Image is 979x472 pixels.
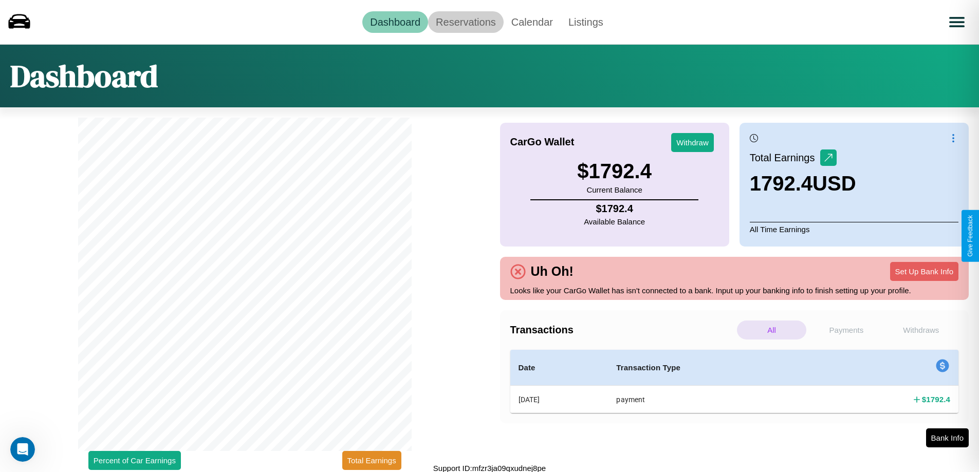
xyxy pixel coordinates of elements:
th: payment [608,386,816,413]
button: Total Earnings [342,451,401,470]
h3: $ 1792.4 [577,160,652,183]
h4: Date [519,362,600,374]
p: Total Earnings [750,148,820,167]
p: Payments [811,320,881,339]
h1: Dashboard [10,55,158,97]
button: Withdraw [671,133,714,152]
a: Calendar [504,11,561,33]
button: Percent of Car Earnings [88,451,181,470]
h4: $ 1792.4 [584,203,645,215]
div: Give Feedback [967,215,974,257]
table: simple table [510,350,959,413]
p: Available Balance [584,215,645,229]
h4: CarGo Wallet [510,136,575,148]
th: [DATE] [510,386,608,413]
h4: Transactions [510,324,734,336]
iframe: Intercom live chat [10,437,35,462]
a: Listings [561,11,611,33]
p: Looks like your CarGo Wallet has isn't connected to a bank. Input up your banking info to finish ... [510,284,959,297]
a: Reservations [428,11,504,33]
p: Withdraws [886,320,956,339]
p: All [737,320,806,339]
button: Set Up Bank Info [890,262,958,281]
h4: $ 1792.4 [922,394,950,405]
p: Current Balance [577,183,652,197]
button: Bank Info [926,428,969,447]
h4: Transaction Type [616,362,808,374]
p: All Time Earnings [750,222,958,236]
h4: Uh Oh! [526,264,579,279]
a: Dashboard [362,11,428,33]
h3: 1792.4 USD [750,172,856,195]
button: Open menu [943,8,971,36]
